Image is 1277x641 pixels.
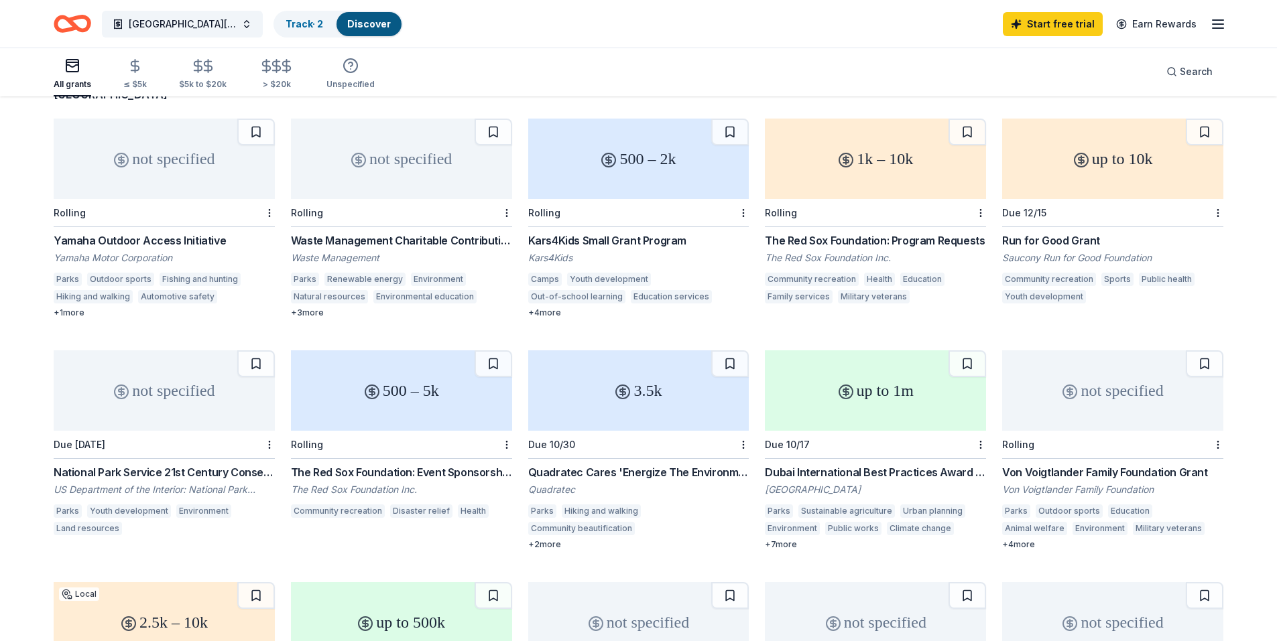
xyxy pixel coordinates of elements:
a: not specifiedRollingVon Voigtlander Family Foundation GrantVon Voigtlander Family FoundationParks... [1002,350,1223,550]
div: Urban planning [900,504,965,518]
div: Renewable energy [324,273,406,286]
div: $5k to $20k [179,79,227,90]
div: Rolling [54,207,86,218]
button: ≤ $5k [123,53,147,96]
a: 500 – 5kRollingThe Red Sox Foundation: Event Sponsorship RequestsThe Red Sox Foundation Inc.Commu... [291,350,512,522]
div: up to 1m [765,350,986,431]
div: The Red Sox Foundation Inc. [765,251,986,265]
span: [GEOGRAPHIC_DATA][PERSON_NAME] [129,16,236,32]
div: All grants [54,79,91,90]
div: + 3 more [291,307,512,318]
div: ≤ $5k [123,79,147,90]
div: Kars4Kids [528,251,749,265]
a: 1k – 10kRollingThe Red Sox Foundation: Program RequestsThe Red Sox Foundation Inc.Community recre... [765,119,986,307]
div: Camps [528,273,562,286]
a: Home [54,8,91,40]
div: Outdoor sports [1036,504,1103,518]
div: 1k – 10k [765,119,986,199]
div: Waste Management [291,251,512,265]
div: Due 10/30 [528,439,575,450]
div: 500 – 5k [291,350,512,431]
a: 500 – 2kRollingKars4Kids Small Grant ProgramKars4KidsCampsYouth developmentOut-of-school learning... [528,119,749,318]
div: Education [900,273,945,286]
div: not specified [1002,350,1223,431]
div: Sports [1101,273,1134,286]
div: Out-of-school learning [528,290,625,303]
div: not specified [54,119,275,199]
div: > $20k [259,79,294,90]
div: Quadratec [528,483,749,496]
div: Community recreation [1002,273,1096,286]
div: Von Voigtlander Family Foundation [1002,483,1223,496]
div: The Red Sox Foundation Inc. [291,483,512,496]
div: Rolling [1002,439,1034,450]
a: up to 1mDue 10/17Dubai International Best Practices Award for Sustainable Development[GEOGRAPHIC_... [765,350,986,550]
div: Military veterans [838,290,910,303]
div: Education services [631,290,712,303]
div: Rolling [291,207,323,218]
div: Environmental education [640,522,743,535]
div: Environmental education [373,290,477,303]
div: Sustainable agriculture [798,504,895,518]
div: Animal welfare [1002,522,1067,535]
div: Saucony Run for Good Foundation [1002,251,1223,265]
button: > $20k [259,53,294,96]
div: Von Voigtlander Family Foundation Grant [1002,464,1223,480]
div: Environment [176,504,231,518]
div: The Red Sox Foundation: Program Requests [765,232,986,248]
a: 3.5kDue 10/30Quadratec Cares 'Energize The Environment' Grant ProgramQuadratecParksHiking and wal... [528,350,749,550]
div: Waste Management Charitable Contributions Program [291,232,512,248]
div: Rolling [291,439,323,450]
div: Community recreation [291,504,385,518]
div: Environment [411,273,466,286]
div: Youth development [1002,290,1086,303]
div: The Red Sox Foundation: Event Sponsorship Requests [291,464,512,480]
div: Health [458,504,489,518]
button: [GEOGRAPHIC_DATA][PERSON_NAME] [102,11,263,38]
div: Environment [1073,522,1128,535]
a: not specifiedRollingWaste Management Charitable Contributions ProgramWaste ManagementParksRenewab... [291,119,512,318]
div: + 2 more [528,539,749,550]
div: Hiking and walking [54,290,133,303]
a: not specifiedDue [DATE]National Park Service 21st Century Conservation Service Corps & Civilian C... [54,350,275,539]
a: Earn Rewards [1108,12,1205,36]
div: Health [864,273,895,286]
div: Military veterans [1133,522,1205,535]
div: + 7 more [765,539,986,550]
div: Natural resources [291,290,368,303]
div: Youth development [567,273,651,286]
div: Kars4Kids Small Grant Program [528,232,749,248]
button: Unspecified [326,52,375,96]
a: Discover [347,18,391,29]
div: Yamaha Motor Corporation [54,251,275,265]
div: not specified [291,119,512,199]
div: Due 12/15 [1002,207,1046,218]
div: Rolling [765,207,797,218]
div: Public works [825,522,881,535]
div: Climate change [887,522,954,535]
div: Education [1108,504,1152,518]
div: Family services [765,290,833,303]
div: Yamaha Outdoor Access Initiative [54,232,275,248]
button: $5k to $20k [179,53,227,96]
button: Search [1156,58,1223,85]
button: All grants [54,52,91,96]
div: Automotive safety [138,290,217,303]
div: Public health [1139,273,1195,286]
div: Local [59,587,99,601]
div: Due 10/17 [765,439,810,450]
div: US Department of the Interior: National Park Service (NPS) [54,483,275,496]
div: up to 10k [1002,119,1223,199]
div: Parks [1002,504,1030,518]
div: 3.5k [528,350,749,431]
div: Community recreation [765,273,859,286]
div: Land resources [54,522,122,535]
div: Parks [54,273,82,286]
div: Parks [765,504,793,518]
div: [GEOGRAPHIC_DATA] [765,483,986,496]
div: Disaster relief [390,504,452,518]
div: National Park Service 21st Century Conservation Service Corps & Civilian Climate Corps Program - ... [54,464,275,480]
div: + 4 more [528,307,749,318]
div: Parks [54,504,82,518]
div: 500 – 2k [528,119,749,199]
